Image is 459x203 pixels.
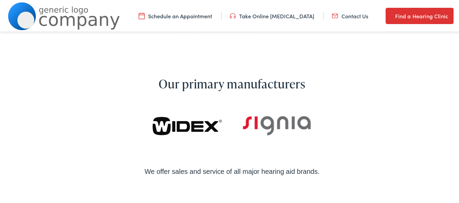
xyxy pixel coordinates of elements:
[139,11,212,19] a: Schedule an Appointment
[139,11,145,19] img: utility icon
[35,165,429,176] div: We offer sales and service of all major hearing aid brands.
[332,11,338,19] img: utility icon
[386,11,392,19] img: utility icon
[386,7,454,23] a: Find a Hearing Clinic
[35,76,429,90] h2: Our primary manufacturers
[230,11,236,19] img: utility icon
[230,11,314,19] a: Take Online [MEDICAL_DATA]
[332,11,368,19] a: Contact Us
